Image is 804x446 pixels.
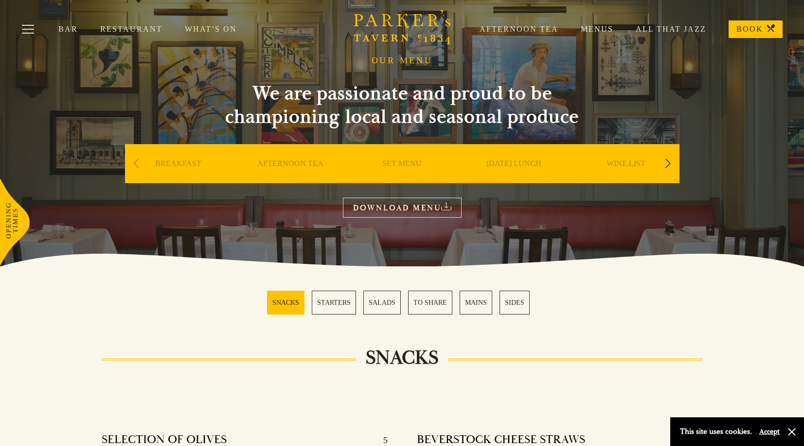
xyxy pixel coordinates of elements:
[349,144,456,212] div: 3 / 9
[408,291,452,315] a: 4 / 6
[680,425,752,439] p: This site uses cookies.
[572,144,679,212] div: 5 / 9
[237,144,344,212] div: 2 / 9
[312,291,356,315] a: 2 / 6
[460,291,492,315] a: 5 / 6
[343,198,462,218] a: DOWNLOAD MENU
[607,159,645,198] a: WINE LIST
[461,144,568,212] div: 4 / 9
[486,159,541,198] a: [DATE] LUNCH
[661,153,675,174] div: Next slide
[208,82,597,129] h2: We are passionate and proud to be championing local and seasonal produce
[125,144,232,212] div: 1 / 9
[356,346,448,370] h2: SNACKS
[130,153,143,174] div: Previous slide
[267,291,304,315] a: 1 / 6
[363,291,401,315] a: 3 / 6
[155,159,201,198] a: BREAKFAST
[500,291,530,315] a: 6 / 6
[759,427,780,436] button: Accept
[257,159,323,198] a: AFTERNOON TEA
[382,159,422,198] a: SET MENU
[372,56,433,66] h1: OUR MENU
[787,427,797,437] button: Close and accept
